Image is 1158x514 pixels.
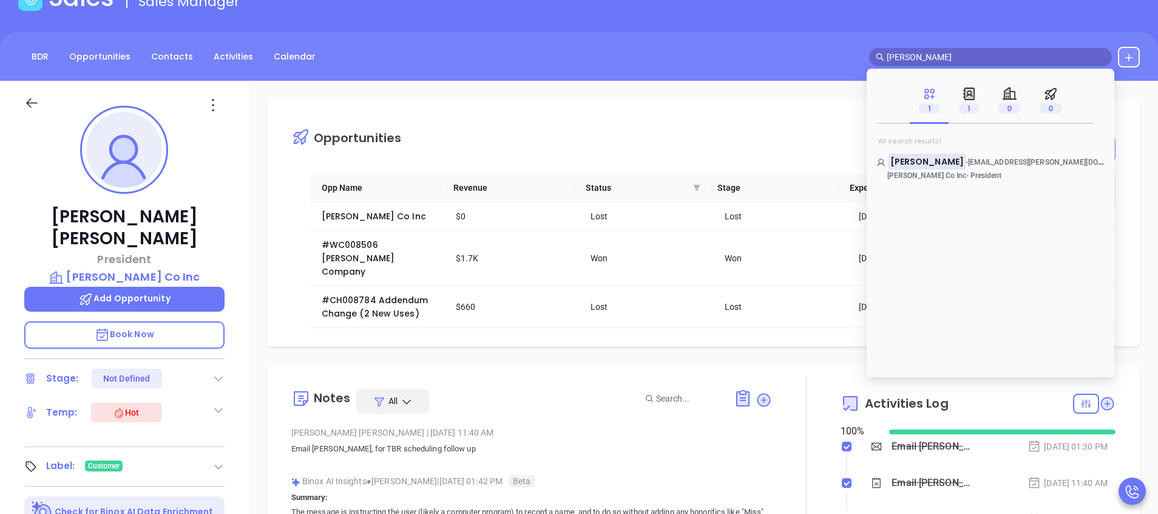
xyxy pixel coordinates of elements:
[78,292,171,304] span: Add Opportunity
[859,300,976,314] div: [DATE] 08:00 PM
[892,474,972,492] div: Email [PERSON_NAME], for TBR scheduling follow up
[876,53,884,61] span: search
[441,174,573,202] th: Revenue
[892,437,972,456] div: Email [PERSON_NAME] proposal follow up - [PERSON_NAME]
[314,392,351,404] div: Notes
[291,442,772,456] p: Email [PERSON_NAME], for TBR scheduling follow up
[656,392,720,405] input: Search...
[693,184,700,191] span: filter
[456,300,573,314] div: $660
[144,47,200,67] a: Contacts
[46,369,79,388] div: Stage:
[86,112,162,188] img: profile-user
[46,403,78,422] div: Temp:
[591,252,708,265] div: Won
[591,210,708,223] div: Lost
[966,156,1143,168] span: -
[865,397,948,409] span: Activities Log
[876,171,1058,180] p: - President
[367,476,372,486] span: ●
[46,457,75,475] div: Label:
[206,47,260,67] a: Activities
[691,179,703,197] span: filter
[291,478,300,487] img: svg%3e
[427,428,428,437] span: |
[291,423,772,442] div: [PERSON_NAME] [PERSON_NAME] [DATE] 11:40 AM
[876,156,1105,162] p: Charles Vorbach
[388,395,398,407] span: All
[1028,440,1108,453] div: [DATE] 01:30 PM
[591,300,708,314] div: Lost
[968,156,1143,168] span: [EMAIL_ADDRESS][PERSON_NAME][DOMAIN_NAME]
[509,475,535,487] span: Beta
[291,493,328,502] b: Summary:
[887,171,966,180] span: [PERSON_NAME] Co Inc
[113,405,139,420] div: Hot
[841,424,874,439] div: 100 %
[859,252,976,265] div: [DATE] 07:00 PM
[322,294,431,320] a: #CH008784 Addendum Change (2 New Uses)
[889,154,966,169] mark: [PERSON_NAME]
[266,47,323,67] a: Calendar
[95,328,154,340] span: Book Now
[291,472,772,490] div: Binox AI Insights [PERSON_NAME] | [DATE] 01:42 PM
[725,300,842,314] div: Lost
[705,174,837,202] th: Stage
[859,210,976,223] div: [DATE] 07:00 PM
[1039,103,1062,114] span: 0
[887,50,1105,64] input: Search…
[1028,476,1108,490] div: [DATE] 11:40 AM
[322,210,426,222] a: [PERSON_NAME] Co Inc
[725,252,842,265] div: Won
[876,156,1105,180] a: [PERSON_NAME]-[EMAIL_ADDRESS][PERSON_NAME][DOMAIN_NAME][PERSON_NAME] Co Inc- President
[62,47,138,67] a: Opportunities
[24,251,225,267] p: President
[24,269,225,286] a: [PERSON_NAME] Co Inc
[586,181,688,194] span: Status
[958,103,980,114] span: 1
[103,369,150,388] div: Not Defined
[456,210,573,223] div: $0
[998,103,1021,114] span: 0
[310,174,441,202] th: Opp Name
[24,47,56,67] a: BDR
[878,136,941,146] span: All search results 1
[24,206,225,250] p: [PERSON_NAME] [PERSON_NAME]
[456,252,573,265] div: $1.7K
[919,103,940,114] span: 1
[725,210,842,223] div: Lost
[322,239,397,278] a: #WC008506 [PERSON_NAME] Company
[88,459,120,473] span: Customer
[314,132,401,144] div: Opportunities
[838,174,969,202] th: Expected Close Date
